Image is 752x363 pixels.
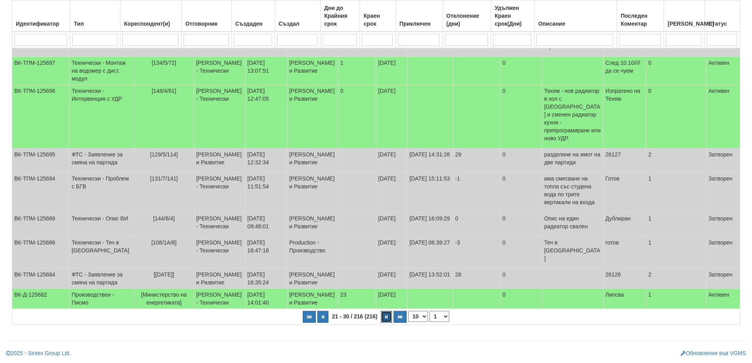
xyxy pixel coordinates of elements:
[396,0,443,32] th: Приключен: No sort applied, activate to apply an ascending sort
[453,237,500,269] td: -3
[681,350,746,356] a: Обновления във VGMS
[706,149,740,173] td: Затворен
[376,149,407,173] td: [DATE]
[323,2,358,29] div: Дни до Крайния срок
[245,173,287,213] td: [DATE] 11:51:54
[287,57,338,85] td: [PERSON_NAME] и Развитие
[544,175,601,206] p: има смесване на топла със студена вода по трите вертикали на входа
[445,10,489,29] div: Отклонение (дни)
[234,18,273,29] div: Създаден
[536,18,615,29] div: Описание
[287,237,338,269] td: Production - Производство
[340,88,343,94] span: 0
[360,0,396,32] th: Краен срок: No sort applied, activate to apply an ascending sort
[69,237,134,269] td: Технически - Теч в [GEOGRAPHIC_DATA]
[407,149,453,173] td: [DATE] 14:31:28
[646,85,706,149] td: 0
[606,271,621,278] span: 26126
[245,57,287,85] td: [DATE] 13:07:51
[194,269,245,289] td: [PERSON_NAME] и Развитие
[194,173,245,213] td: [PERSON_NAME] - Технически
[706,173,740,213] td: Затворен
[706,213,740,237] td: Затворен
[69,289,134,309] td: Производствен - Писмо
[277,18,319,29] div: Създал
[706,57,740,85] td: Активен
[646,237,706,269] td: 1
[453,149,500,173] td: 29
[407,173,453,213] td: [DATE] 15:11:53
[394,311,407,323] button: Последна страница
[184,18,229,29] div: Отговорник
[376,269,407,289] td: [DATE]
[376,237,407,269] td: [DATE]
[646,289,706,309] td: 1
[12,289,69,309] td: ВК-Д-125682
[12,85,69,149] td: ВК-ТПМ-125696
[287,85,338,149] td: [PERSON_NAME] и Развитие
[707,18,738,29] div: Статус
[152,88,176,94] span: [148/4/61]
[194,149,245,173] td: [PERSON_NAME] и Развитие
[194,289,245,309] td: [PERSON_NAME] - Технически
[453,173,500,213] td: -1
[544,214,601,230] p: Опис на един радиатор свален
[287,289,338,309] td: [PERSON_NAME] и Развитие
[646,173,706,213] td: 1
[321,0,360,32] th: Дни до Крайния срок: No sort applied, activate to apply an ascending sort
[245,213,287,237] td: [DATE] 09:48:01
[606,215,631,222] span: Дублиран
[12,149,69,173] td: ВК-ТПМ-125695
[606,88,640,102] span: Изпратено на Техем.
[150,175,178,182] span: [131/7/141]
[153,215,175,222] span: [144/6/4]
[453,269,500,289] td: 28
[407,269,453,289] td: [DATE] 13:52:01
[646,57,706,85] td: 0
[287,269,338,289] td: [PERSON_NAME] и Развитие
[606,151,621,158] span: 26127
[362,10,393,29] div: Краен срок
[152,60,176,66] span: [134/5/72]
[398,18,441,29] div: Приключен
[646,213,706,237] td: 1
[606,60,640,74] span: След 10.10////да се чуем
[245,289,287,309] td: [DATE] 14:01:40
[706,237,740,269] td: Затворен
[376,213,407,237] td: [DATE]
[376,173,407,213] td: [DATE]
[287,173,338,213] td: [PERSON_NAME] и Развитие
[429,311,449,322] select: Страница номер
[500,173,542,213] td: 0
[69,149,134,173] td: ФТС - Заявление за смяна на партида
[69,173,134,213] td: Технически - Проблем с БГВ
[120,0,182,32] th: Кореспондент(и): No sort applied, activate to apply an ascending sort
[500,213,542,237] td: 0
[500,269,542,289] td: 0
[154,271,174,278] span: [[DATE]]
[151,239,176,246] span: [108/1А/8]
[194,237,245,269] td: [PERSON_NAME] - Технически
[69,85,134,149] td: Технически - Интервенция с УДР
[245,149,287,173] td: [DATE] 12:32:34
[12,269,69,289] td: ВК-ТПМ-125684
[287,149,338,173] td: [PERSON_NAME] и Развитие
[500,57,542,85] td: 0
[491,0,534,32] th: Удължен Краен срок(Дни): No sort applied, activate to apply an ascending sort
[646,269,706,289] td: 2
[330,313,379,320] span: 21 - 30 / 216 (216)
[12,237,69,269] td: ВК-ТПМ-125686
[275,0,321,32] th: Създал: No sort applied, activate to apply an ascending sort
[12,173,69,213] td: ВК-ТПМ-125694
[500,237,542,269] td: 0
[617,0,664,32] th: Последен Коментар: No sort applied, activate to apply an ascending sort
[182,0,232,32] th: Отговорник: No sort applied, activate to apply an ascending sort
[606,239,619,246] span: готов
[69,213,134,237] td: Технически - Опис ВИ
[408,311,428,322] select: Брой редове на страница
[150,151,178,158] span: [129/5/114]
[453,213,500,237] td: 0
[287,213,338,237] td: [PERSON_NAME] и Развитие
[6,350,71,356] a: 2025 - Sintex Group Ltd.
[141,292,187,306] span: [Министерство на енергетиката]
